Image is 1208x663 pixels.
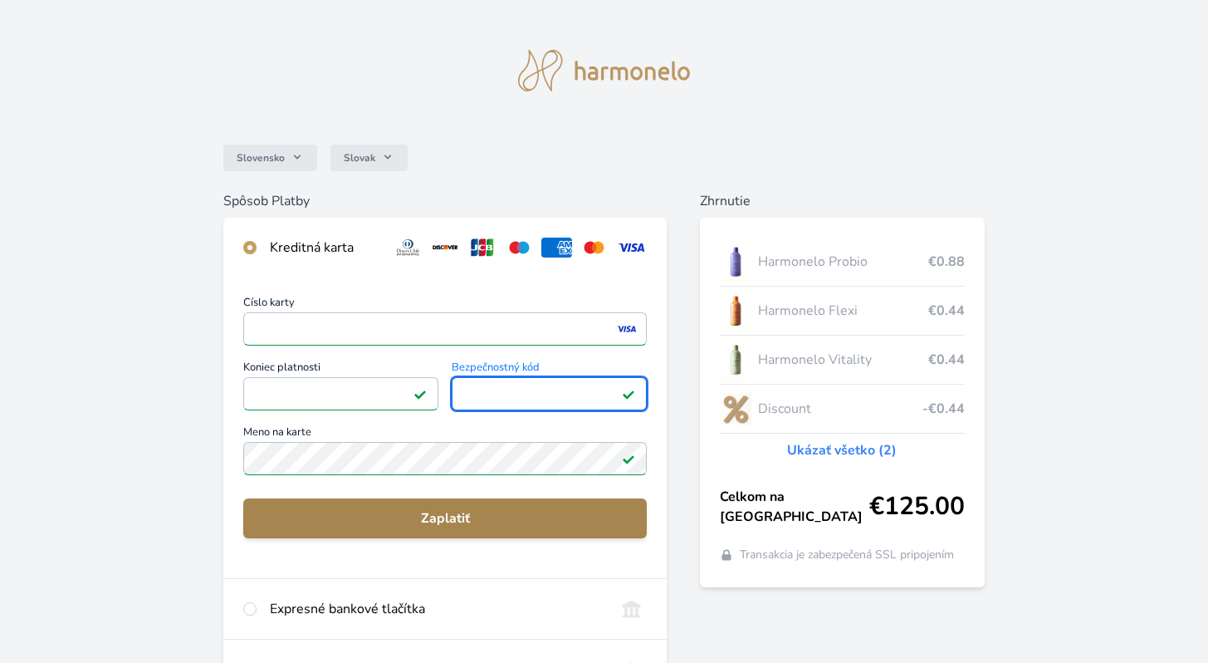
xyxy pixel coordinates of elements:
iframe: Iframe pre bezpečnostný kód [459,382,639,405]
img: CLEAN_PROBIO_se_stinem_x-lo.jpg [720,241,751,282]
img: CLEAN_VITALITY_se_stinem_x-lo.jpg [720,339,751,381]
div: Expresné bankové tlačítka [270,599,603,619]
img: mc.svg [579,238,609,258]
span: Transakcia je zabezpečená SSL pripojením [740,547,954,563]
button: Slovensko [223,145,317,171]
iframe: Iframe pre deň vypršania platnosti [251,382,431,405]
img: amex.svg [541,238,572,258]
span: Bezpečnostný kód [452,362,647,377]
img: diners.svg [393,238,423,258]
img: discount-lo.png [720,388,751,430]
div: Kreditná karta [270,238,379,258]
a: Ukázať všetko (2) [787,440,897,460]
span: -€0.44 [922,399,965,419]
img: onlineBanking_SK.svg [616,599,647,619]
span: €0.44 [928,301,965,321]
span: Zaplatiť [257,508,633,528]
img: maestro.svg [504,238,535,258]
img: jcb.svg [467,238,498,258]
h6: Spôsob Platby [223,191,667,211]
button: Zaplatiť [243,498,647,538]
span: Číslo karty [243,297,647,312]
span: Meno na karte [243,427,647,442]
span: Koniec platnosti [243,362,438,377]
img: Pole je platné [622,452,635,465]
iframe: Iframe pre číslo karty [251,317,639,341]
span: €0.44 [928,350,965,370]
h6: Zhrnutie [700,191,985,211]
img: discover.svg [430,238,461,258]
span: €0.88 [928,252,965,272]
span: Harmonelo Probio [758,252,928,272]
span: Slovak [344,151,375,165]
span: Discount [758,399,922,419]
span: Harmonelo Vitality [758,350,928,370]
span: €125.00 [869,492,965,522]
span: Harmonelo Flexi [758,301,928,321]
img: CLEAN_FLEXI_se_stinem_x-hi_(1)-lo.jpg [720,290,751,331]
img: visa [615,322,638,336]
img: visa.svg [616,238,647,258]
span: Celkom na [GEOGRAPHIC_DATA] [720,487,869,527]
span: Slovensko [237,151,285,165]
input: Meno na kartePole je platné [243,442,647,475]
img: Pole je platné [622,387,635,400]
img: logo.svg [518,50,691,91]
img: Pole je platné [413,387,427,400]
button: Slovak [330,145,408,171]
